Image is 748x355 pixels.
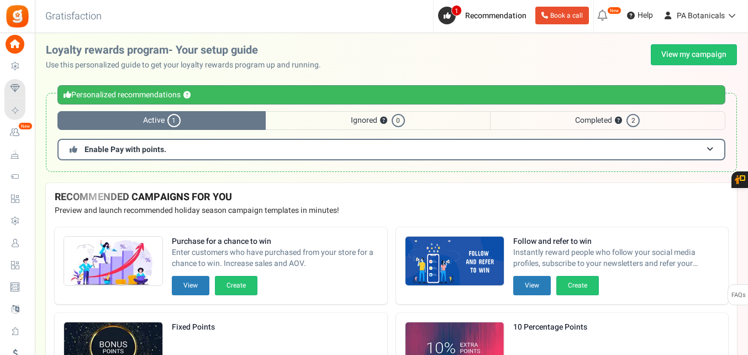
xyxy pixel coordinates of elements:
[172,236,378,247] strong: Purchase for a chance to win
[18,122,33,130] em: New
[266,111,489,130] span: Ignored
[172,322,257,333] strong: Fixed Points
[85,144,166,155] span: Enable Pay with points.
[513,322,599,333] strong: 10 Percentage Points
[438,7,531,24] a: 1 Recommendation
[405,237,504,286] img: Recommended Campaigns
[623,7,657,24] a: Help
[615,117,622,124] button: ?
[556,276,599,295] button: Create
[64,237,162,286] img: Recommended Campaigns
[380,117,387,124] button: ?
[57,85,725,105] div: Personalized recommendations
[46,60,330,71] p: Use this personalized guide to get your loyalty rewards program up and running.
[46,44,330,56] h2: Loyalty rewards program- Your setup guide
[183,92,191,99] button: ?
[55,192,728,203] h4: RECOMMENDED CAMPAIGNS FOR YOU
[172,247,378,269] span: Enter customers who have purchased from your store for a chance to win. Increase sales and AOV.
[626,114,640,127] span: 2
[465,10,526,22] span: Recommendation
[172,276,209,295] button: View
[513,247,720,269] span: Instantly reward people who follow your social media profiles, subscribe to your newsletters and ...
[651,44,737,65] a: View my campaign
[55,205,728,216] p: Preview and launch recommended holiday season campaign templates in minutes!
[4,123,30,142] a: New
[677,10,725,22] span: PA Botanicals
[513,236,720,247] strong: Follow and refer to win
[215,276,257,295] button: Create
[513,276,551,295] button: View
[451,5,462,16] span: 1
[635,10,653,21] span: Help
[535,7,589,24] a: Book a call
[392,114,405,127] span: 0
[490,111,725,130] span: Completed
[57,111,266,130] span: Active
[607,7,621,14] em: New
[167,114,181,127] span: 1
[5,4,30,29] img: Gratisfaction
[731,285,746,306] span: FAQs
[33,6,114,28] h3: Gratisfaction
